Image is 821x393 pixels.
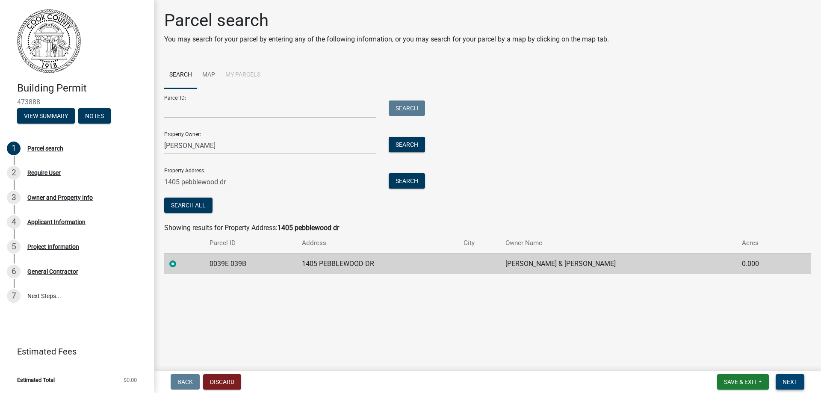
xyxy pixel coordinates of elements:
button: Search All [164,198,213,213]
wm-modal-confirm: Notes [78,113,111,120]
th: Address [297,233,458,253]
button: Back [171,374,200,390]
img: Cook County, Georgia [17,9,81,73]
button: View Summary [17,108,75,124]
td: 0.000 [737,253,791,274]
strong: 1405 pebblewood dr [278,224,339,232]
a: Search [164,62,197,89]
div: General Contractor [27,269,78,275]
h4: Building Permit [17,82,147,95]
th: Owner Name [500,233,737,253]
button: Discard [203,374,241,390]
div: Owner and Property Info [27,195,93,201]
div: 3 [7,191,21,204]
span: Next [783,378,797,385]
td: 0039E 039B [204,253,297,274]
div: 4 [7,215,21,229]
span: Estimated Total [17,377,55,383]
th: Parcel ID [204,233,297,253]
button: Notes [78,108,111,124]
div: 5 [7,240,21,254]
span: Back [177,378,193,385]
button: Search [389,100,425,116]
p: You may search for your parcel by entering any of the following information, or you may search fo... [164,34,609,44]
div: 7 [7,289,21,303]
div: Project Information [27,244,79,250]
td: 1405 PEBBLEWOOD DR [297,253,458,274]
span: 473888 [17,98,137,106]
button: Search [389,173,425,189]
button: Save & Exit [717,374,769,390]
button: Next [776,374,804,390]
h1: Parcel search [164,10,609,31]
a: Estimated Fees [7,343,140,360]
th: City [458,233,500,253]
button: Search [389,137,425,152]
th: Acres [737,233,791,253]
div: Require User [27,170,61,176]
div: Parcel search [27,145,63,151]
span: Save & Exit [724,378,757,385]
div: 2 [7,166,21,180]
div: Showing results for Property Address: [164,223,811,233]
wm-modal-confirm: Summary [17,113,75,120]
div: 6 [7,265,21,278]
a: Map [197,62,220,89]
td: [PERSON_NAME] & [PERSON_NAME] [500,253,737,274]
div: Applicant Information [27,219,86,225]
div: 1 [7,142,21,155]
span: $0.00 [124,377,137,383]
